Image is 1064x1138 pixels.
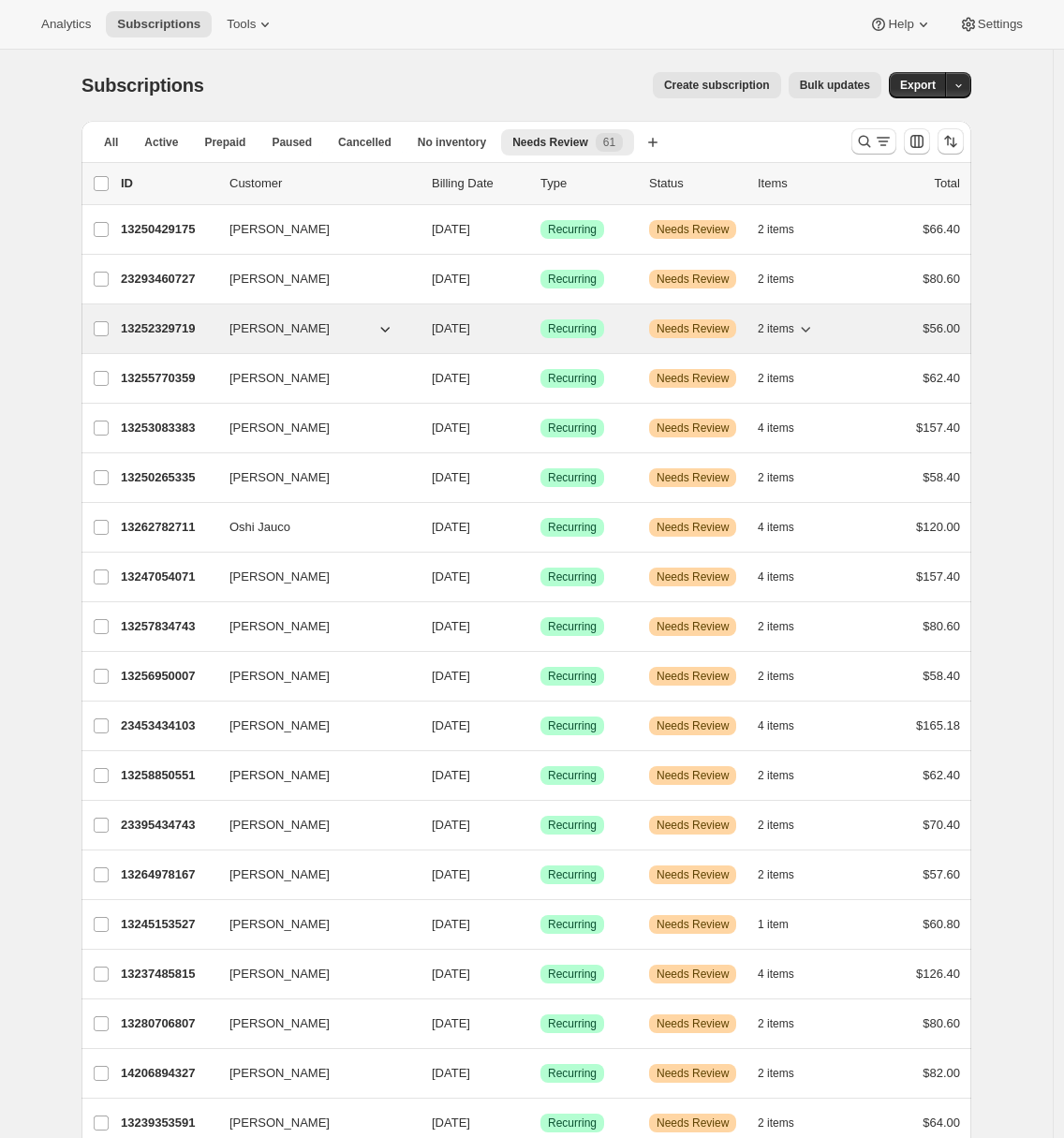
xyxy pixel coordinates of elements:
[121,369,214,388] p: 13255770359
[229,766,330,785] span: [PERSON_NAME]
[229,174,417,193] p: Customer
[923,272,960,286] span: $80.60
[121,174,214,193] p: ID
[653,72,781,98] button: Create subscription
[121,270,214,288] p: 23293460727
[432,272,470,286] span: [DATE]
[548,371,597,386] span: Recurring
[657,917,729,932] span: Needs Review
[432,619,470,633] span: [DATE]
[218,363,406,393] button: [PERSON_NAME]
[548,669,597,684] span: Recurring
[758,762,815,789] button: 2 items
[81,75,204,96] span: Subscriptions
[227,17,256,32] span: Tools
[121,1014,214,1033] p: 13280706807
[218,909,406,939] button: [PERSON_NAME]
[121,713,960,739] div: 23453434103[PERSON_NAME][DATE]SuccessRecurringWarningNeeds Review4 items$165.18
[229,468,330,487] span: [PERSON_NAME]
[432,371,470,385] span: [DATE]
[218,512,406,542] button: Oshi Jauco
[758,1110,815,1136] button: 2 items
[657,1066,729,1081] span: Needs Review
[548,421,597,436] span: Recurring
[121,613,960,640] div: 13257834743[PERSON_NAME][DATE]SuccessRecurringWarningNeeds Review2 items$80.60
[548,222,597,237] span: Recurring
[758,867,794,882] span: 2 items
[758,520,794,535] span: 4 items
[432,917,470,931] span: [DATE]
[548,520,597,535] span: Recurring
[512,135,588,150] span: Needs Review
[121,812,960,838] div: 23395434743[PERSON_NAME][DATE]SuccessRecurringWarningNeeds Review2 items$70.40
[121,961,960,987] div: 13237485815[PERSON_NAME][DATE]SuccessRecurringWarningNeeds Review4 items$126.40
[657,768,729,783] span: Needs Review
[229,1114,330,1132] span: [PERSON_NAME]
[272,135,312,150] span: Paused
[121,617,214,636] p: 13257834743
[432,867,470,881] span: [DATE]
[432,718,470,732] span: [DATE]
[758,1016,794,1031] span: 2 items
[432,520,470,534] span: [DATE]
[432,174,525,193] p: Billing Date
[229,319,330,338] span: [PERSON_NAME]
[117,17,200,32] span: Subscriptions
[548,818,597,833] span: Recurring
[432,768,470,782] span: [DATE]
[204,135,245,150] span: Prepaid
[758,222,794,237] span: 2 items
[218,562,406,592] button: [PERSON_NAME]
[218,661,406,691] button: [PERSON_NAME]
[758,216,815,243] button: 2 items
[916,718,960,732] span: $165.18
[603,135,615,150] span: 61
[229,965,330,983] span: [PERSON_NAME]
[229,369,330,388] span: [PERSON_NAME]
[30,11,102,37] button: Analytics
[916,520,960,534] span: $120.00
[121,862,960,888] div: 13264978167[PERSON_NAME][DATE]SuccessRecurringWarningNeeds Review2 items$57.60
[758,371,794,386] span: 2 items
[657,1016,729,1031] span: Needs Review
[758,1116,794,1131] span: 2 items
[657,867,729,882] span: Needs Review
[923,867,960,881] span: $57.60
[218,264,406,294] button: [PERSON_NAME]
[657,520,729,535] span: Needs Review
[923,1016,960,1030] span: $80.60
[121,216,960,243] div: 13250429175[PERSON_NAME][DATE]SuccessRecurringWarningNeeds Review2 items$66.40
[432,1016,470,1030] span: [DATE]
[121,1011,960,1037] div: 13280706807[PERSON_NAME][DATE]SuccessRecurringWarningNeeds Review2 items$80.60
[41,17,91,32] span: Analytics
[548,569,597,584] span: Recurring
[923,917,960,931] span: $60.80
[923,470,960,484] span: $58.40
[432,967,470,981] span: [DATE]
[758,1060,815,1086] button: 2 items
[121,319,214,338] p: 13252329719
[104,135,118,150] span: All
[218,612,406,642] button: [PERSON_NAME]
[758,365,815,392] button: 2 items
[548,967,597,982] span: Recurring
[889,72,947,98] button: Export
[858,11,943,37] button: Help
[121,174,960,193] div: IDCustomerBilling DateTypeStatusItemsTotal
[121,1060,960,1086] div: 14206894327[PERSON_NAME][DATE]SuccessRecurringWarningNeeds Review2 items$82.00
[548,867,597,882] span: Recurring
[121,663,960,689] div: 13256950007[PERSON_NAME][DATE]SuccessRecurringWarningNeeds Review2 items$58.40
[218,1009,406,1039] button: [PERSON_NAME]
[418,135,486,150] span: No inventory
[229,915,330,934] span: [PERSON_NAME]
[229,1014,330,1033] span: [PERSON_NAME]
[432,818,470,832] span: [DATE]
[338,135,392,150] span: Cancelled
[548,470,597,485] span: Recurring
[121,816,214,835] p: 23395434743
[121,766,214,785] p: 13258850551
[923,1116,960,1130] span: $64.00
[218,413,406,443] button: [PERSON_NAME]
[758,718,794,733] span: 4 items
[121,717,214,735] p: 23453434103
